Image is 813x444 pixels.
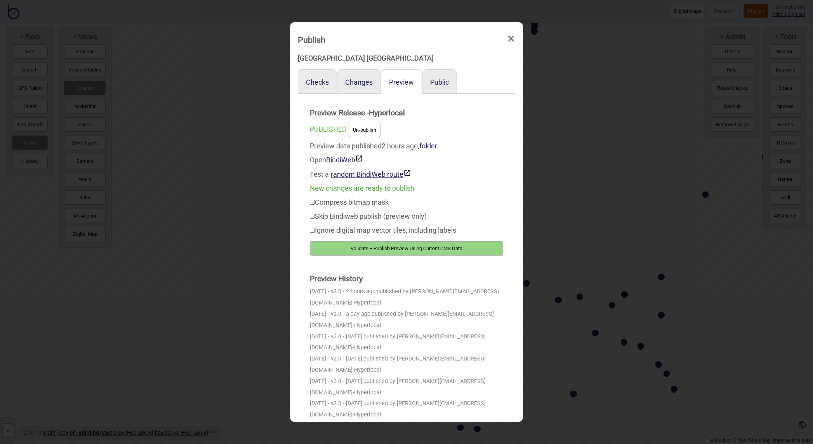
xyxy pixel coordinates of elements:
[310,355,486,373] span: published by [PERSON_NAME][EMAIL_ADDRESS][DOMAIN_NAME]
[310,139,503,181] div: Preview data published 2 hours ago
[310,333,486,351] span: published by [PERSON_NAME][EMAIL_ADDRESS][DOMAIN_NAME]
[310,288,499,306] span: published by [PERSON_NAME][EMAIL_ADDRESS][DOMAIN_NAME]
[310,125,347,133] span: PUBLISHED
[310,286,503,309] div: [DATE] - v2.0 - 2 hours ago:
[353,299,381,306] span: - Hyperlocal
[310,376,503,399] div: [DATE] - v2.0 - [DATE]:
[326,156,363,164] a: BindiWeb
[430,78,449,86] button: Public
[310,198,389,206] label: Compress bitmap mask
[355,155,363,162] img: preview
[353,389,381,396] span: - Hyperlocal
[310,353,503,376] div: [DATE] - v2.0 - [DATE]:
[310,228,315,233] input: Ignore digital map vector tiles, including labels
[310,214,315,219] input: Skip Bindiweb publish (preview only)
[310,105,503,121] strong: Preview Release - Hyperlocal
[310,378,486,396] span: published by [PERSON_NAME][EMAIL_ADDRESS][DOMAIN_NAME]
[310,181,503,195] div: New changes are ready to publish
[419,142,437,150] a: folder
[349,123,380,137] button: Un-publish
[310,153,503,167] div: Open
[310,331,503,354] div: [DATE] - v2.0 - [DATE]:
[331,169,411,178] button: random BindiWeb route
[298,31,325,48] div: Publish
[353,367,381,373] span: - Hyperlocal
[298,51,515,65] div: [GEOGRAPHIC_DATA] [GEOGRAPHIC_DATA]
[310,309,503,331] div: [DATE] - v2.0 - a day ago:
[310,212,427,220] label: Skip Bindiweb publish (preview only)
[353,344,381,351] span: - Hyperlocal
[418,142,437,150] span: ,
[310,271,503,287] strong: Preview History
[310,400,486,418] span: published by [PERSON_NAME][EMAIL_ADDRESS][DOMAIN_NAME]
[389,78,414,86] button: Preview
[403,169,411,177] img: preview
[353,411,381,418] span: - Hyperlocal
[310,226,456,234] label: Ignore digital map vector tiles, including labels
[507,26,515,52] span: ×
[310,421,503,443] div: [DATE] - v2.0 - [DATE]:
[310,241,503,256] button: Validate + Publish Preview Using Current CMS Data
[310,167,503,181] div: Test a
[345,78,373,86] button: Changes
[306,78,329,86] button: Checks
[310,398,503,421] div: [DATE] - v2.0 - [DATE]:
[310,200,315,205] input: Compress bitmap mask
[310,311,494,329] span: published by [PERSON_NAME][EMAIL_ADDRESS][DOMAIN_NAME]
[353,322,381,329] span: - Hyperlocal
